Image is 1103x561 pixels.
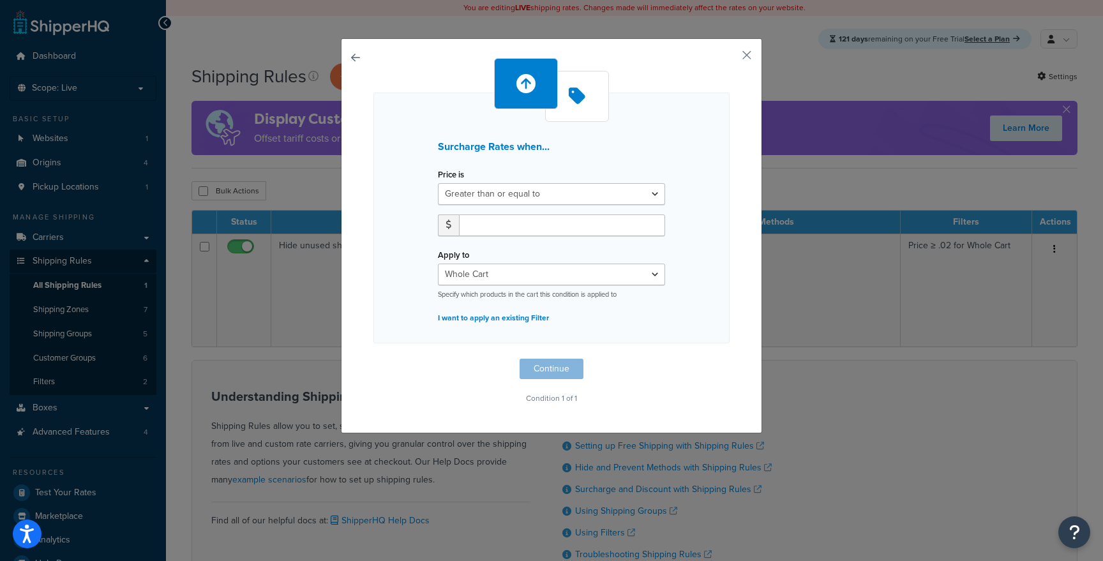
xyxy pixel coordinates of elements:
[438,141,665,153] h3: Surcharge Rates when...
[438,309,665,327] p: I want to apply an existing Filter
[438,290,665,299] p: Specify which products in the cart this condition is applied to
[1058,516,1090,548] button: Open Resource Center
[373,389,730,407] p: Condition 1 of 1
[438,250,469,260] label: Apply to
[438,170,464,179] label: Price is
